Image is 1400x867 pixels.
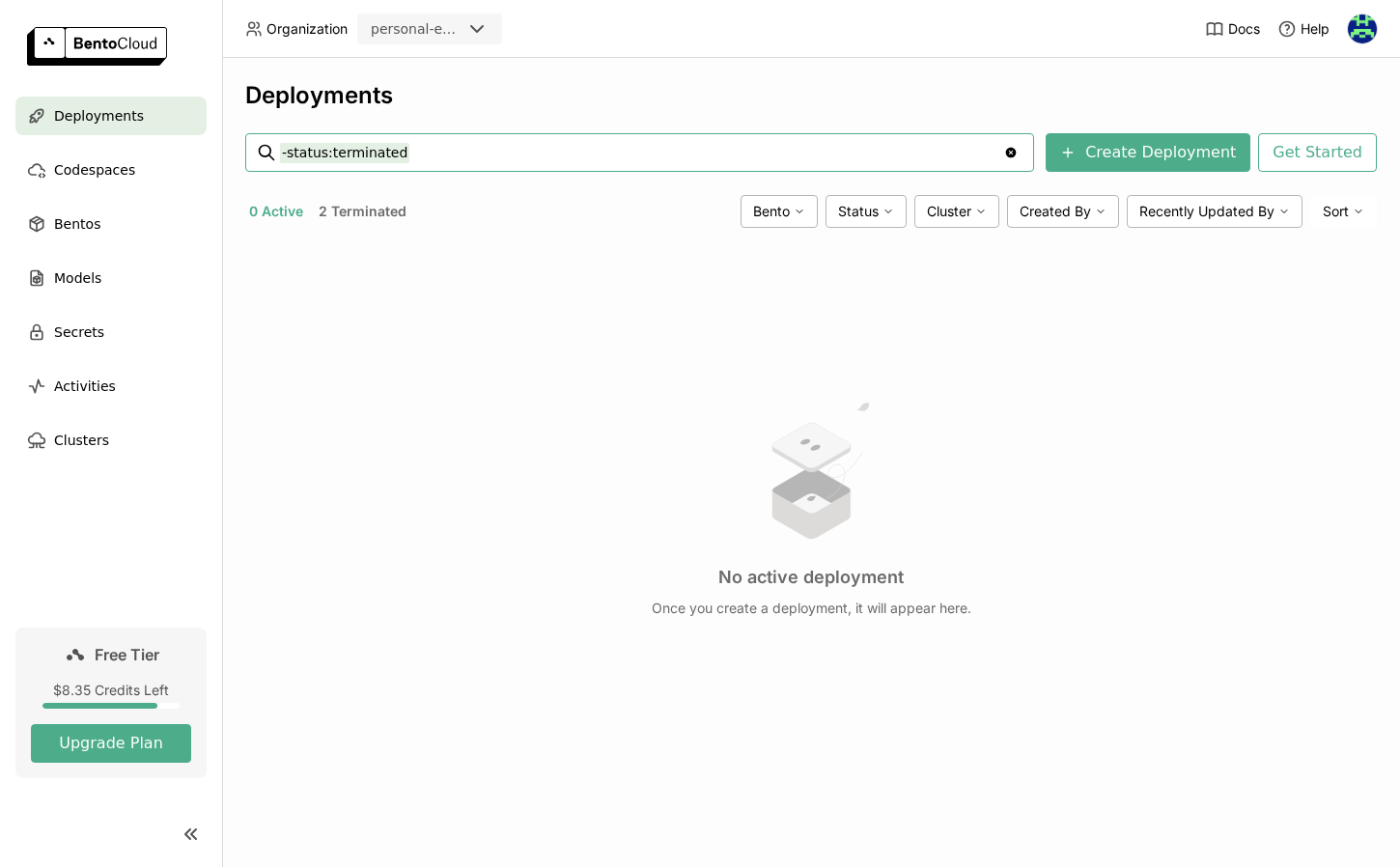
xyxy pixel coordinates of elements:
[280,137,1003,168] input: Search
[15,151,207,189] a: Codespaces
[15,259,207,297] a: Models
[27,27,167,66] img: logo
[927,203,971,220] span: Cluster
[826,195,907,228] div: Status
[54,212,100,236] span: Bentos
[741,195,818,228] div: Bento
[1228,20,1260,38] span: Docs
[54,158,135,182] span: Codespaces
[31,724,191,763] button: Upgrade Plan
[245,199,307,224] button: 0 Active
[652,600,971,617] p: Once you create a deployment, it will appear here.
[15,421,207,460] a: Clusters
[371,19,462,39] div: personal-exploration
[1046,133,1250,172] button: Create Deployment
[1020,203,1091,220] span: Created By
[838,203,879,220] span: Status
[1127,195,1302,228] div: Recently Updated By
[739,398,883,544] img: no results
[1277,19,1330,39] div: Help
[1007,195,1119,228] div: Created By
[1301,20,1330,38] span: Help
[463,20,465,40] input: Selected personal-exploration.
[914,195,999,228] div: Cluster
[1310,195,1377,228] div: Sort
[15,97,207,135] a: Deployments
[753,203,790,220] span: Bento
[1003,145,1019,160] svg: Clear value
[1258,133,1377,172] button: Get Started
[245,81,1377,110] div: Deployments
[1323,203,1349,220] span: Sort
[266,20,348,38] span: Organization
[15,628,207,778] a: Free Tier$8.35 Credits LeftUpgrade Plan
[15,313,207,351] a: Secrets
[1205,19,1260,39] a: Docs
[54,429,109,452] span: Clusters
[54,375,116,398] span: Activities
[15,367,207,406] a: Activities
[315,199,410,224] button: 2 Terminated
[15,205,207,243] a: Bentos
[718,567,904,588] h3: No active deployment
[1139,203,1274,220] span: Recently Updated By
[54,321,104,344] span: Secrets
[54,104,144,127] span: Deployments
[31,682,191,699] div: $8.35 Credits Left
[1348,14,1377,43] img: Indra Nugraha
[95,645,159,664] span: Free Tier
[54,266,101,290] span: Models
